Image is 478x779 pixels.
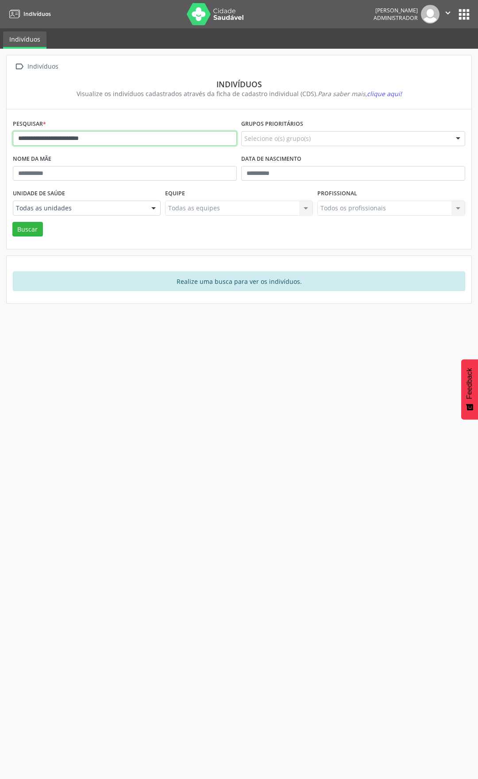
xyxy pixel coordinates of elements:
img: img [421,5,439,23]
span: Administrador [374,14,418,22]
span: Selecione o(s) grupo(s) [244,134,311,143]
button:  [439,5,456,23]
label: Pesquisar [13,117,46,131]
label: Equipe [165,187,185,201]
label: Grupos prioritários [241,117,303,131]
div: Visualize os indivíduos cadastrados através da ficha de cadastro individual (CDS). [19,89,459,98]
label: Nome da mãe [13,152,51,166]
button: apps [456,7,472,22]
span: Todas as unidades [16,204,143,213]
span: Indivíduos [23,10,51,18]
div: [PERSON_NAME] [374,7,418,14]
i: Para saber mais, [318,89,402,98]
label: Data de nascimento [241,152,301,166]
i:  [443,8,453,18]
span: Feedback [466,368,474,399]
i:  [13,60,26,73]
a: Indivíduos [3,31,46,49]
span: clique aqui! [367,89,402,98]
a:  Indivíduos [13,60,60,73]
button: Feedback - Mostrar pesquisa [461,359,478,419]
a: Indivíduos [6,7,51,21]
button: Buscar [12,222,43,237]
label: Unidade de saúde [13,187,65,201]
div: Indivíduos [26,60,60,73]
div: Indivíduos [19,79,459,89]
div: Realize uma busca para ver os indivíduos. [13,271,465,291]
label: Profissional [317,187,357,201]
